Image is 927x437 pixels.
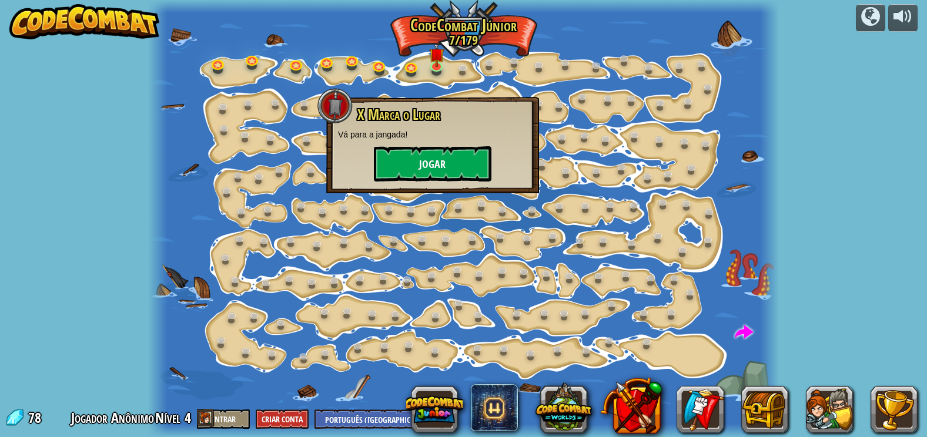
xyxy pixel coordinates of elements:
[155,408,180,428] span: Nível
[374,146,491,181] button: Jogar
[256,409,309,429] button: Criar Conta
[185,408,191,427] span: 4
[71,408,154,427] span: Jogador Anônimo
[28,408,45,427] span: 78
[338,129,527,140] p: Vá para a jangada!
[856,4,885,32] button: Campanhas
[888,4,918,32] button: Ajuste o volume
[429,41,444,68] img: level-banner-unstarted.png
[197,409,250,429] button: Entrar
[9,4,160,39] img: CodeCombat - Learn how to code by playing a game
[357,105,440,125] span: X Marca o Lugar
